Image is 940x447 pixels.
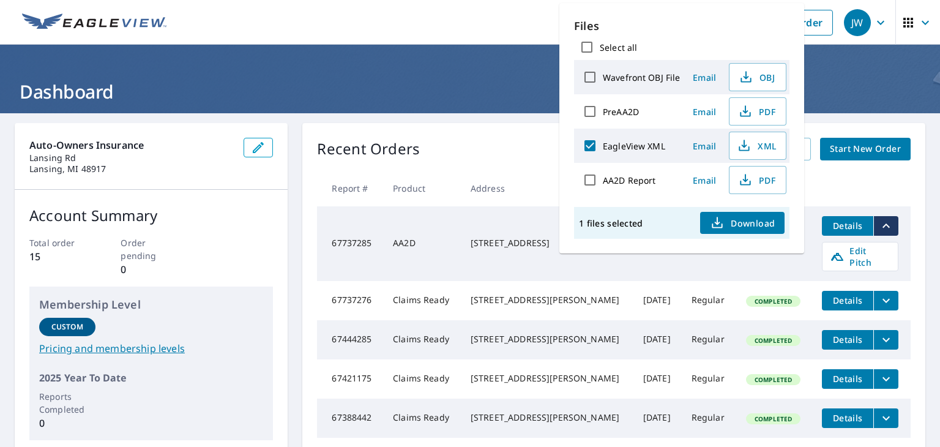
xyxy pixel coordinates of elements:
[737,138,776,153] span: XML
[633,320,682,359] td: [DATE]
[844,9,871,36] div: JW
[700,212,785,234] button: Download
[633,281,682,320] td: [DATE]
[747,415,799,423] span: Completed
[39,416,95,430] p: 0
[729,166,786,194] button: PDF
[51,321,83,332] p: Custom
[383,281,461,320] td: Claims Ready
[600,42,637,53] label: Select all
[22,13,166,32] img: EV Logo
[317,206,383,281] td: 67737285
[603,175,655,186] label: AA2D Report
[690,72,719,83] span: Email
[471,333,624,345] div: [STREET_ADDRESS][PERSON_NAME]
[822,242,898,271] a: Edit Pitch
[873,408,898,428] button: filesDropdownBtn-67388442
[574,18,789,34] p: Files
[603,72,680,83] label: Wavefront OBJ File
[690,140,719,152] span: Email
[830,141,901,157] span: Start New Order
[39,390,95,416] p: Reports Completed
[317,281,383,320] td: 67737276
[317,359,383,399] td: 67421175
[39,370,263,385] p: 2025 Year To Date
[783,10,833,36] a: Order
[29,205,273,227] p: Account Summary
[317,170,383,206] th: Report #
[383,320,461,359] td: Claims Ready
[729,132,786,160] button: XML
[685,102,724,121] button: Email
[603,106,639,118] label: PreAA2D
[633,399,682,438] td: [DATE]
[829,295,866,306] span: Details
[710,216,775,230] span: Download
[822,408,873,428] button: detailsBtn-67388442
[633,359,682,399] td: [DATE]
[383,170,461,206] th: Product
[317,399,383,438] td: 67388442
[820,138,911,160] a: Start New Order
[29,138,234,152] p: Auto-Owners Insurance
[829,334,866,345] span: Details
[682,359,736,399] td: Regular
[737,70,776,85] span: OBJ
[873,330,898,350] button: filesDropdownBtn-67444285
[737,173,776,187] span: PDF
[873,216,898,236] button: filesDropdownBtn-67737285
[471,294,624,306] div: [STREET_ADDRESS][PERSON_NAME]
[822,216,873,236] button: detailsBtn-67737285
[682,399,736,438] td: Regular
[39,296,263,313] p: Membership Level
[822,291,873,310] button: detailsBtn-67737276
[729,97,786,126] button: PDF
[822,369,873,389] button: detailsBtn-67421175
[747,375,799,384] span: Completed
[29,163,234,175] p: Lansing, MI 48917
[685,171,724,190] button: Email
[685,68,724,87] button: Email
[690,175,719,186] span: Email
[822,330,873,350] button: detailsBtn-67444285
[603,140,665,152] label: EagleView XML
[830,245,890,268] span: Edit Pitch
[829,220,866,231] span: Details
[690,106,719,118] span: Email
[471,237,624,249] div: [STREET_ADDRESS]
[121,262,182,277] p: 0
[15,79,925,104] h1: Dashboard
[682,320,736,359] td: Regular
[383,359,461,399] td: Claims Ready
[39,341,263,356] a: Pricing and membership levels
[383,206,461,281] td: AA2D
[29,236,91,249] p: Total order
[579,217,643,229] p: 1 files selected
[471,372,624,385] div: [STREET_ADDRESS][PERSON_NAME]
[685,137,724,156] button: Email
[873,369,898,389] button: filesDropdownBtn-67421175
[829,412,866,424] span: Details
[729,63,786,91] button: OBJ
[737,104,776,119] span: PDF
[747,297,799,306] span: Completed
[873,291,898,310] button: filesDropdownBtn-67737276
[461,170,633,206] th: Address
[121,236,182,262] p: Order pending
[829,373,866,385] span: Details
[471,411,624,424] div: [STREET_ADDRESS][PERSON_NAME]
[29,152,234,163] p: Lansing Rd
[317,320,383,359] td: 67444285
[317,138,420,160] p: Recent Orders
[383,399,461,438] td: Claims Ready
[682,281,736,320] td: Regular
[747,336,799,345] span: Completed
[29,249,91,264] p: 15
